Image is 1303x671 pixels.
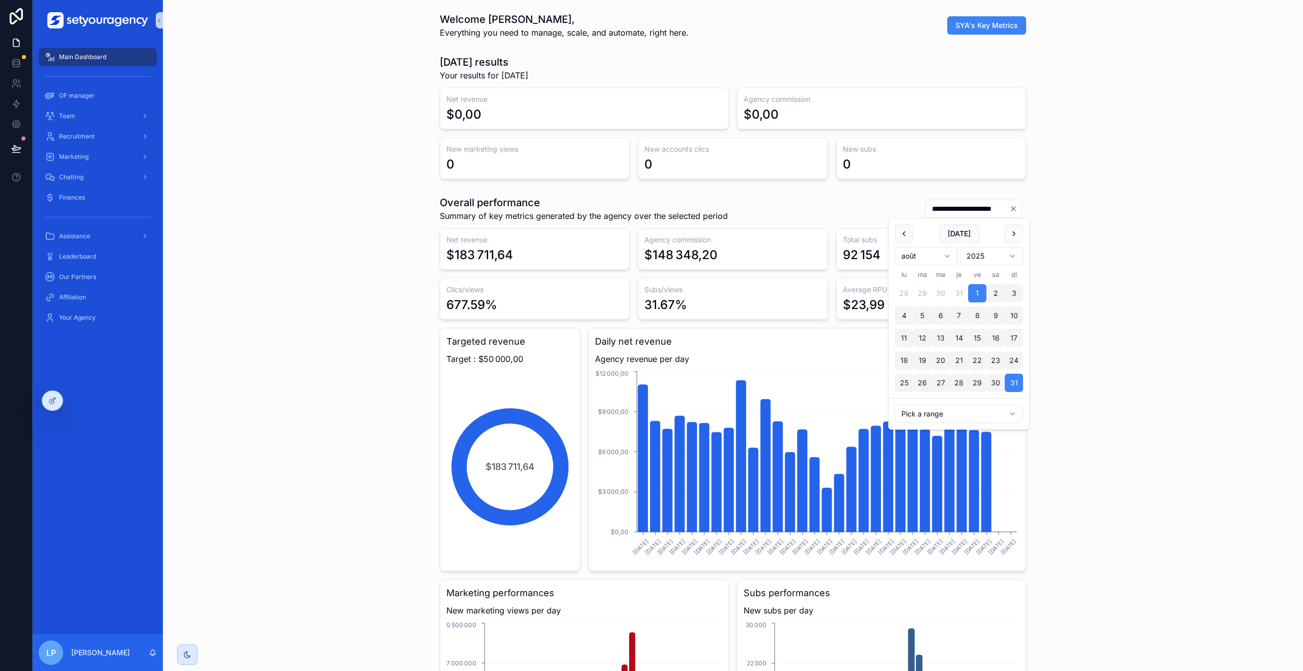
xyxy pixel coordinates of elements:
[595,369,1019,565] div: chart
[1009,205,1022,213] button: Clear
[71,648,130,658] p: [PERSON_NAME]
[950,374,968,392] button: jeudi 28 août 2025, selected
[440,55,528,69] h1: [DATE] results
[39,188,157,207] a: Finances
[39,168,157,186] a: Chatting
[446,247,513,263] div: $183 711,64
[1005,269,1023,280] th: dimanche
[742,538,760,556] text: [DATE]
[968,269,986,280] th: vendredi
[1005,374,1023,392] button: dimanche 31 août 2025, selected
[754,538,773,556] text: [DATE]
[852,538,870,556] text: [DATE]
[39,309,157,327] a: Your Agency
[39,148,157,166] a: Marketing
[681,538,699,556] text: [DATE]
[39,247,157,266] a: Leaderboard
[895,329,913,347] button: lundi 11 août 2025, selected
[446,106,481,123] div: $0,00
[59,112,75,120] span: Team
[950,306,968,325] button: jeudi 7 août 2025, selected
[446,94,722,104] h3: Net revenue
[598,488,629,495] tspan: $3 000,00
[644,156,653,173] div: 0
[656,538,674,556] text: [DATE]
[931,269,950,280] th: mercredi
[747,659,767,667] tspan: 22 500
[986,374,1005,392] button: samedi 30 août 2025, selected
[440,210,728,222] span: Summary of key metrics generated by the agency over the selected period
[1005,329,1023,347] button: dimanche 17 août 2025, selected
[962,538,981,556] text: [DATE]
[446,297,497,313] div: 677.59%
[895,374,913,392] button: lundi 25 août 2025, selected
[644,538,662,556] text: [DATE]
[39,227,157,245] a: Assistance
[895,269,1023,392] table: août 2025
[668,538,687,556] text: [DATE]
[744,604,1019,617] span: New subs per day
[632,538,650,556] text: [DATE]
[950,269,968,280] th: jeudi
[889,538,908,556] text: [DATE]
[744,106,779,123] div: $0,00
[986,351,1005,370] button: samedi 23 août 2025, selected
[968,351,986,370] button: vendredi 22 août 2025, selected
[931,329,950,347] button: mercredi 13 août 2025, selected
[59,273,96,281] span: Our Partners
[746,621,767,629] tspan: 30 000
[895,351,913,370] button: lundi 18 août 2025, selected
[446,353,574,365] span: Target : $50 000,00
[913,374,931,392] button: mardi 26 août 2025, selected
[968,374,986,392] button: Today, vendredi 29 août 2025, selected
[901,538,920,556] text: [DATE]
[39,107,157,125] a: Team
[767,538,785,556] text: [DATE]
[895,284,913,302] button: lundi 28 juillet 2025
[803,538,822,556] text: [DATE]
[486,460,534,474] span: $183 711,64
[950,284,968,302] button: jeudi 31 juillet 2025
[644,235,821,245] h3: Agency commission
[59,314,96,322] span: Your Agency
[446,586,722,600] h3: Marketing performances
[815,538,834,556] text: [DATE]
[39,268,157,286] a: Our Partners
[39,48,157,66] a: Main Dashboard
[931,306,950,325] button: mercredi 6 août 2025, selected
[931,374,950,392] button: mercredi 27 août 2025, selected
[693,538,711,556] text: [DATE]
[39,127,157,146] a: Recruitment
[611,528,629,536] tspan: $0,00
[999,538,1017,556] text: [DATE]
[744,94,1019,104] h3: Agency commission
[644,297,687,313] div: 31.67%
[59,92,95,100] span: OF manager
[975,538,993,556] text: [DATE]
[864,538,883,556] text: [DATE]
[926,538,944,556] text: [DATE]
[440,26,689,39] span: Everything you need to manage, scale, and automate, right here.
[33,41,163,340] div: scrollable content
[596,370,629,377] tspan: $12 000,00
[595,353,1019,365] span: Agency revenue per day
[729,538,748,556] text: [DATE]
[968,329,986,347] button: vendredi 15 août 2025, selected
[895,306,913,325] button: lundi 4 août 2025, selected
[446,604,722,617] span: New marketing views per day
[913,284,931,302] button: mardi 29 juillet 2025
[843,297,885,313] div: $23,99
[598,448,629,456] tspan: $6 000,00
[39,288,157,306] a: Affiliation
[986,329,1005,347] button: samedi 16 août 2025, selected
[446,144,623,154] h3: New marketing views
[986,269,1005,280] th: samedi
[913,329,931,347] button: mardi 12 août 2025, selected
[843,235,1019,245] h3: Total subs
[1005,306,1023,325] button: dimanche 10 août 2025, selected
[39,87,157,105] a: OF manager
[955,20,1018,31] span: SYA's Key Metrics
[59,132,95,141] span: Recruitment
[791,538,809,556] text: [DATE]
[843,156,851,173] div: 0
